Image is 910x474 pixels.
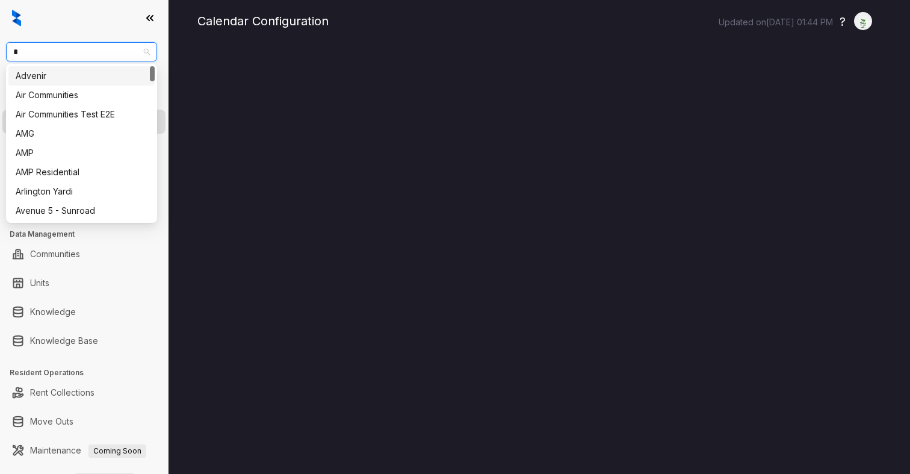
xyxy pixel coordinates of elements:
[197,12,881,30] div: Calendar Configuration
[30,381,94,405] a: Rent Collections
[855,15,871,28] img: UserAvatar
[2,381,166,405] li: Rent Collections
[2,271,166,295] li: Units
[719,16,833,28] p: Updated on [DATE] 01:44 PM
[10,367,168,378] h3: Resident Operations
[2,438,166,463] li: Maintenance
[10,229,168,240] h3: Data Management
[2,110,166,134] li: Calendar
[30,271,49,295] a: Units
[30,329,98,353] a: Knowledge Base
[2,161,166,186] li: Leasing
[840,13,846,31] button: ?
[2,242,166,266] li: Communities
[30,410,73,434] a: Move Outs
[2,81,166,105] li: Leads
[2,190,166,214] li: Collections
[30,242,80,266] a: Communities
[30,300,76,324] a: Knowledge
[2,329,166,353] li: Knowledge Base
[197,48,881,474] iframe: retool
[2,410,166,434] li: Move Outs
[88,444,146,458] span: Coming Soon
[12,10,21,27] img: logo
[2,300,166,324] li: Knowledge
